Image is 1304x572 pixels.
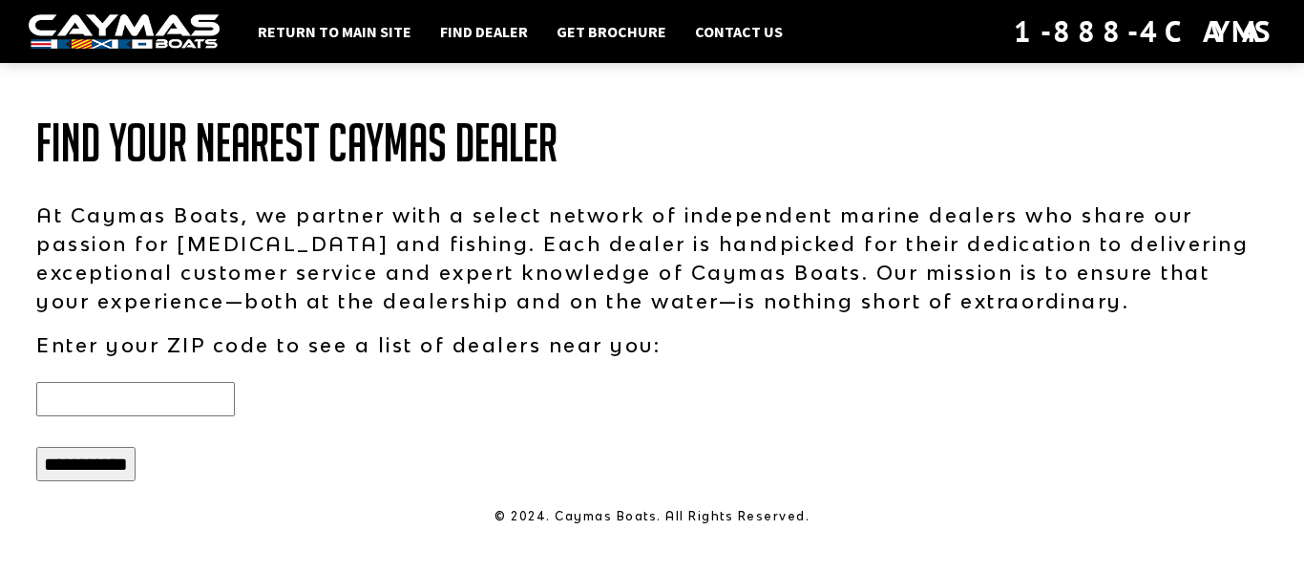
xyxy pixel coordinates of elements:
p: Enter your ZIP code to see a list of dealers near you: [36,330,1268,359]
a: Return to main site [248,19,421,44]
p: At Caymas Boats, we partner with a select network of independent marine dealers who share our pas... [36,201,1268,315]
h1: Find Your Nearest Caymas Dealer [36,115,1268,172]
a: Contact Us [685,19,792,44]
img: white-logo-c9c8dbefe5ff5ceceb0f0178aa75bf4bb51f6bca0971e226c86eb53dfe498488.png [29,14,220,50]
p: © 2024. Caymas Boats. All Rights Reserved. [36,508,1268,525]
a: Find Dealer [431,19,537,44]
div: 1-888-4CAYMAS [1014,11,1275,53]
a: Get Brochure [547,19,676,44]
